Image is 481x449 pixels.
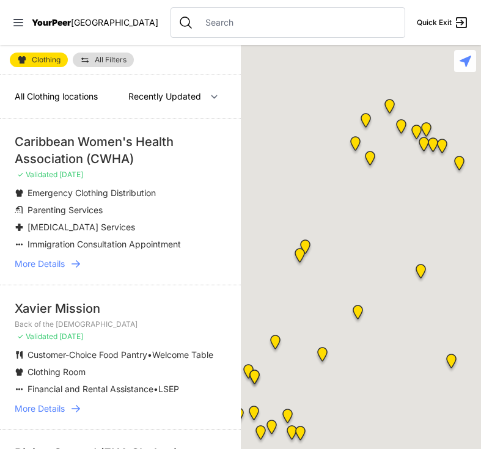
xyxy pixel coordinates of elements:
input: Search [198,16,397,29]
span: YourPeer [32,17,71,27]
div: Manhattan [358,113,373,133]
span: More Details [15,258,65,270]
span: Customer-Choice Food Pantry [28,349,147,360]
a: All Filters [73,53,134,67]
a: More Details [15,403,226,415]
div: Caribbean Women's Health Association (CWHA) [15,133,226,167]
a: More Details [15,258,226,270]
span: All Filters [95,56,127,64]
span: All Clothing locations [15,91,98,101]
div: Uptown/Harlem DYCD Youth Drop-in Center [409,125,424,144]
div: Pathways Adult Drop-In Program [298,239,313,259]
div: Main Location [452,156,467,175]
span: ✓ Validated [17,332,57,341]
span: Immigration Consultation Appointment [28,239,181,249]
span: More Details [15,403,65,415]
span: Welcome Table [152,349,213,360]
div: Xavier Mission [15,300,226,317]
span: • [147,349,152,360]
div: Metro Baptist Church [247,370,262,389]
span: [DATE] [59,170,83,179]
span: Quick Exit [417,18,452,27]
p: Back of the [DEMOGRAPHIC_DATA] [15,319,226,329]
span: LSEP [158,384,179,394]
div: Manhattan [425,137,441,157]
div: Manhattan [419,122,434,142]
div: The PILLARS – Holistic Recovery Support [394,119,409,139]
div: The Cathedral Church of St. John the Divine [362,151,378,170]
div: Greater New York City [284,425,299,445]
span: [GEOGRAPHIC_DATA] [71,17,158,27]
div: East Harlem [435,139,450,158]
span: Clothing Room [28,367,86,377]
span: Emergency Clothing Distribution [28,188,156,198]
div: Avenue Church [413,264,428,283]
div: Fancy Thrift Shop [444,354,459,373]
a: Clothing [10,53,68,67]
div: Antonio Olivieri Drop-in Center [246,406,262,425]
span: Clothing [32,56,61,64]
span: Parenting Services [28,205,103,215]
div: Headquarters [264,420,279,439]
div: New Location, Headquarters [253,425,268,445]
a: Quick Exit [417,15,469,30]
span: • [153,384,158,394]
div: Ford Hall [348,136,363,156]
div: Mainchance Adult Drop-in Center [293,426,308,445]
div: Manhattan [350,305,365,324]
span: ✓ Validated [17,170,57,179]
span: Financial and Rental Assistance [28,384,153,394]
span: [DATE] [59,332,83,341]
div: 9th Avenue Drop-in Center [268,335,283,354]
div: New York [241,364,256,384]
a: YourPeer[GEOGRAPHIC_DATA] [32,19,158,26]
span: [MEDICAL_DATA] Services [28,222,135,232]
